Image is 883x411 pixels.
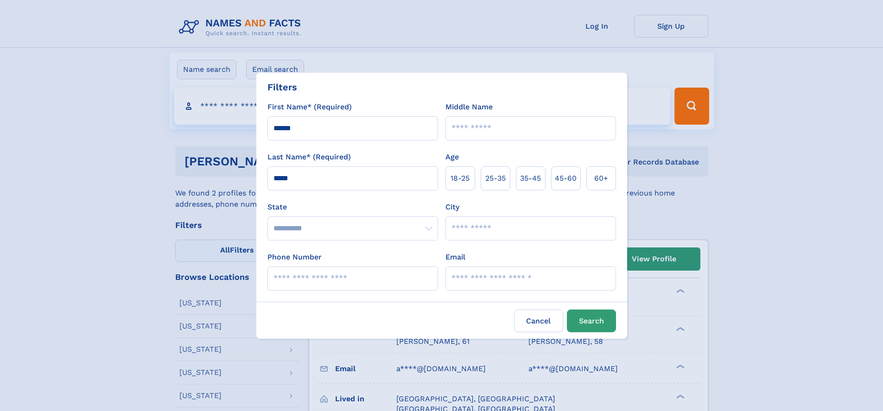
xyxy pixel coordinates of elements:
[555,173,577,184] span: 45‑60
[451,173,470,184] span: 18‑25
[485,173,506,184] span: 25‑35
[267,152,351,163] label: Last Name* (Required)
[267,101,352,113] label: First Name* (Required)
[594,173,608,184] span: 60+
[445,101,493,113] label: Middle Name
[514,310,563,332] label: Cancel
[520,173,541,184] span: 35‑45
[267,80,297,94] div: Filters
[445,202,459,213] label: City
[445,252,465,263] label: Email
[445,152,459,163] label: Age
[567,310,616,332] button: Search
[267,202,438,213] label: State
[267,252,322,263] label: Phone Number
